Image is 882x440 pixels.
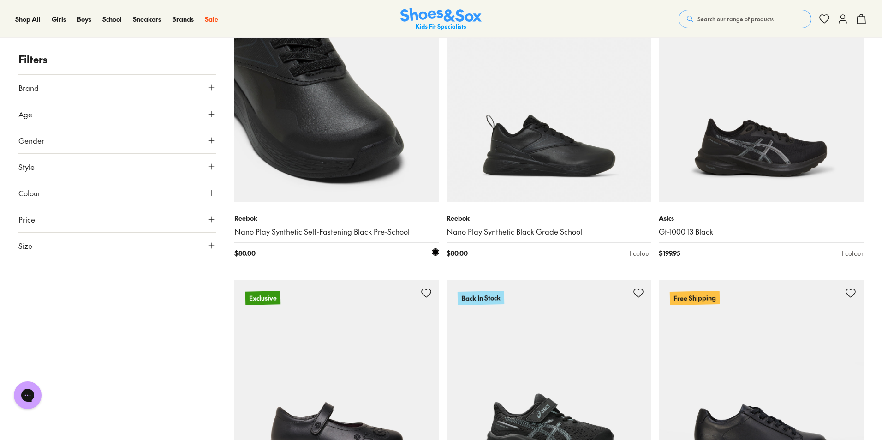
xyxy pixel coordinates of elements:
[18,187,41,199] span: Colour
[15,14,41,24] a: Shop All
[18,180,216,206] button: Colour
[659,213,864,223] p: Asics
[205,14,218,24] a: Sale
[18,127,216,153] button: Gender
[18,108,32,120] span: Age
[679,10,811,28] button: Search our range of products
[133,14,161,24] a: Sneakers
[77,14,91,24] a: Boys
[18,101,216,127] button: Age
[18,52,216,67] p: Filters
[841,248,864,258] div: 1 colour
[400,8,482,30] a: Shoes & Sox
[18,233,216,259] button: Size
[18,135,44,146] span: Gender
[234,248,256,258] span: $ 80.00
[102,14,122,24] a: School
[9,378,46,412] iframe: Gorgias live chat messenger
[245,291,280,305] p: Exclusive
[659,227,864,237] a: Gt-1000 13 Black
[18,214,35,225] span: Price
[18,240,32,251] span: Size
[52,14,66,24] a: Girls
[234,213,439,223] p: Reebok
[172,14,194,24] a: Brands
[400,8,482,30] img: SNS_Logo_Responsive.svg
[18,206,216,232] button: Price
[659,248,680,258] span: $ 199.95
[18,75,216,101] button: Brand
[18,161,35,172] span: Style
[234,227,439,237] a: Nano Play Synthetic Self-Fastening Black Pre-School
[18,82,39,93] span: Brand
[629,248,651,258] div: 1 colour
[670,291,720,305] p: Free Shipping
[458,291,504,305] p: Back In Stock
[447,213,651,223] p: Reebok
[447,227,651,237] a: Nano Play Synthetic Black Grade School
[447,248,468,258] span: $ 80.00
[18,154,216,180] button: Style
[697,15,774,23] span: Search our range of products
